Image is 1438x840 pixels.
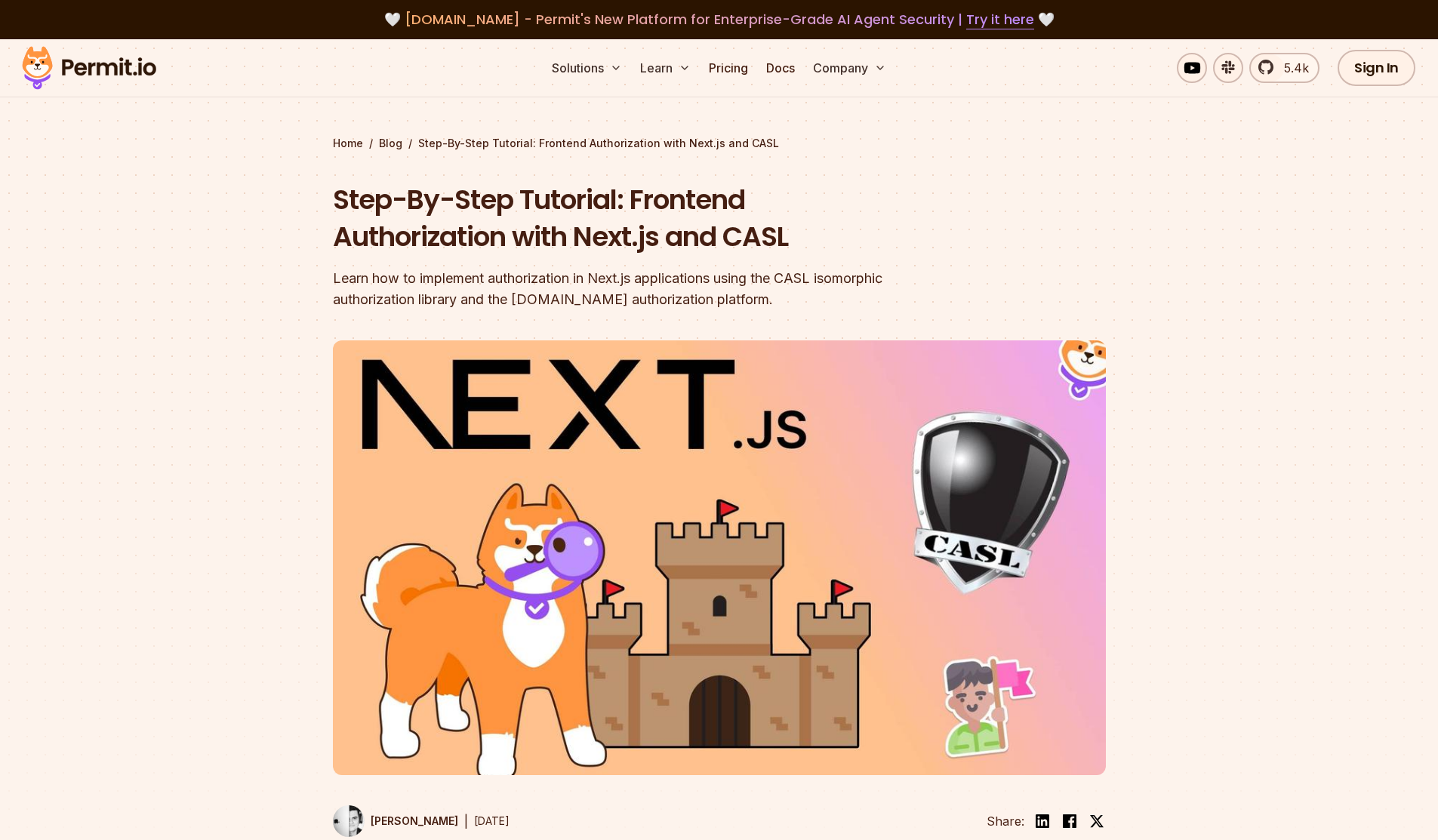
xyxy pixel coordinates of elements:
[1275,59,1309,77] span: 5.4k
[333,805,458,837] a: [PERSON_NAME]
[474,814,510,827] time: [DATE]
[36,9,1402,30] div: 🤍 🤍
[1089,814,1104,829] img: twitter
[807,53,892,83] button: Company
[546,53,628,83] button: Solutions
[405,10,1034,29] span: [DOMAIN_NAME] - Permit's New Platform for Enterprise-Grade AI Agent Security |
[371,814,458,829] p: [PERSON_NAME]
[379,136,402,151] a: Blog
[333,340,1106,775] img: Step-By-Step Tutorial: Frontend Authorization with Next.js and CASL
[966,10,1034,29] a: Try it here
[333,136,363,151] a: Home
[1033,812,1052,830] img: linkedin
[464,812,468,830] div: |
[634,53,697,83] button: Learn
[703,53,754,83] a: Pricing
[15,42,163,94] img: Permit logo
[333,181,913,256] h1: Step-By-Step Tutorial: Frontend Authorization with Next.js and CASL
[333,268,913,310] div: Learn how to implement authorization in Next.js applications using the CASL isomorphic authorizat...
[1061,812,1079,830] img: facebook
[333,136,1106,151] div: / /
[1249,53,1319,83] a: 5.4k
[333,805,365,837] img: Filip Grebowski
[760,53,801,83] a: Docs
[1338,50,1415,86] a: Sign In
[987,812,1024,830] li: Share:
